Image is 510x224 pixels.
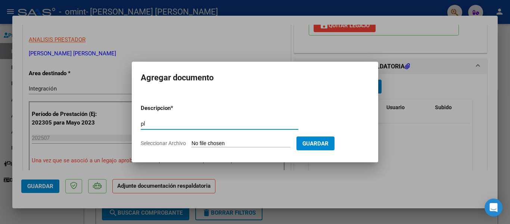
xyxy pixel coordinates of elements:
[302,140,329,147] span: Guardar
[141,104,209,113] p: Descripcion
[141,71,369,85] h2: Agregar documento
[141,140,186,146] span: Seleccionar Archivo
[485,199,503,217] div: Open Intercom Messenger
[296,136,335,150] button: Guardar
